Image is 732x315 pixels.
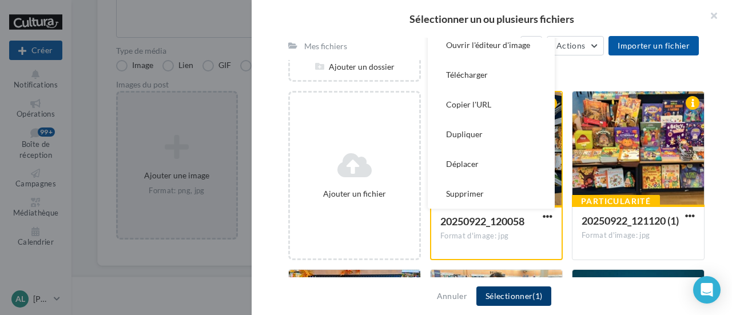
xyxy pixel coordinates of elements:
button: Importer un fichier [608,36,699,55]
span: Actions [556,41,585,50]
div: Format d'image: jpg [440,231,552,241]
button: Dupliquer [428,119,555,149]
span: 20250922_120058 [440,215,524,228]
span: 20250922_121120 (1) [582,214,679,227]
button: Annuler [432,289,472,303]
div: Ajouter un dossier [290,61,419,73]
div: Particularité [572,195,660,208]
button: Supprimer [428,179,555,209]
button: Déplacer [428,149,555,179]
button: Copier l'URL [428,90,555,119]
span: (1) [532,291,542,301]
button: Sélectionner(1) [476,286,551,306]
button: Télécharger [428,60,555,90]
h2: Sélectionner un ou plusieurs fichiers [270,14,714,24]
div: Open Intercom Messenger [693,276,721,304]
button: Ouvrir l'éditeur d'image [428,30,555,60]
div: Format d'image: jpg [582,230,695,241]
span: Importer un fichier [618,41,690,50]
div: Mes fichiers [304,41,347,52]
button: Actions [547,36,604,55]
div: Ajouter un fichier [295,188,415,200]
